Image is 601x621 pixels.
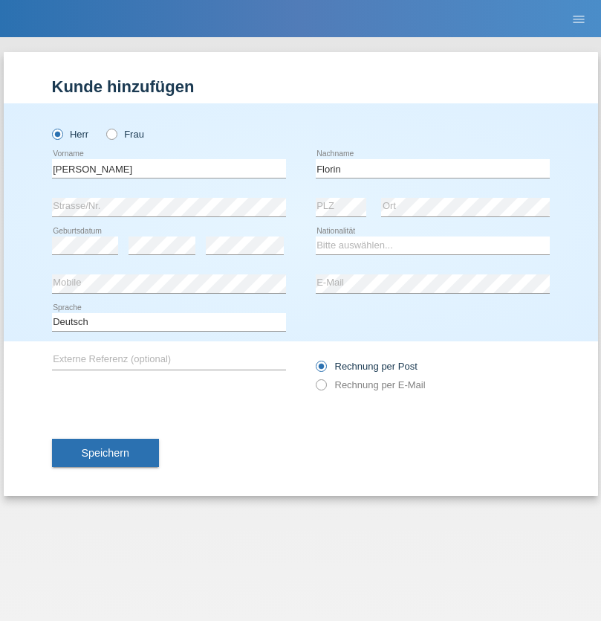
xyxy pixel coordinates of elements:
[106,129,144,140] label: Frau
[52,129,89,140] label: Herr
[571,12,586,27] i: menu
[564,14,594,23] a: menu
[316,361,418,372] label: Rechnung per Post
[52,129,62,138] input: Herr
[316,361,325,379] input: Rechnung per Post
[316,379,426,390] label: Rechnung per E-Mail
[316,379,325,398] input: Rechnung per E-Mail
[106,129,116,138] input: Frau
[82,447,129,459] span: Speichern
[52,77,550,96] h1: Kunde hinzufügen
[52,439,159,467] button: Speichern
